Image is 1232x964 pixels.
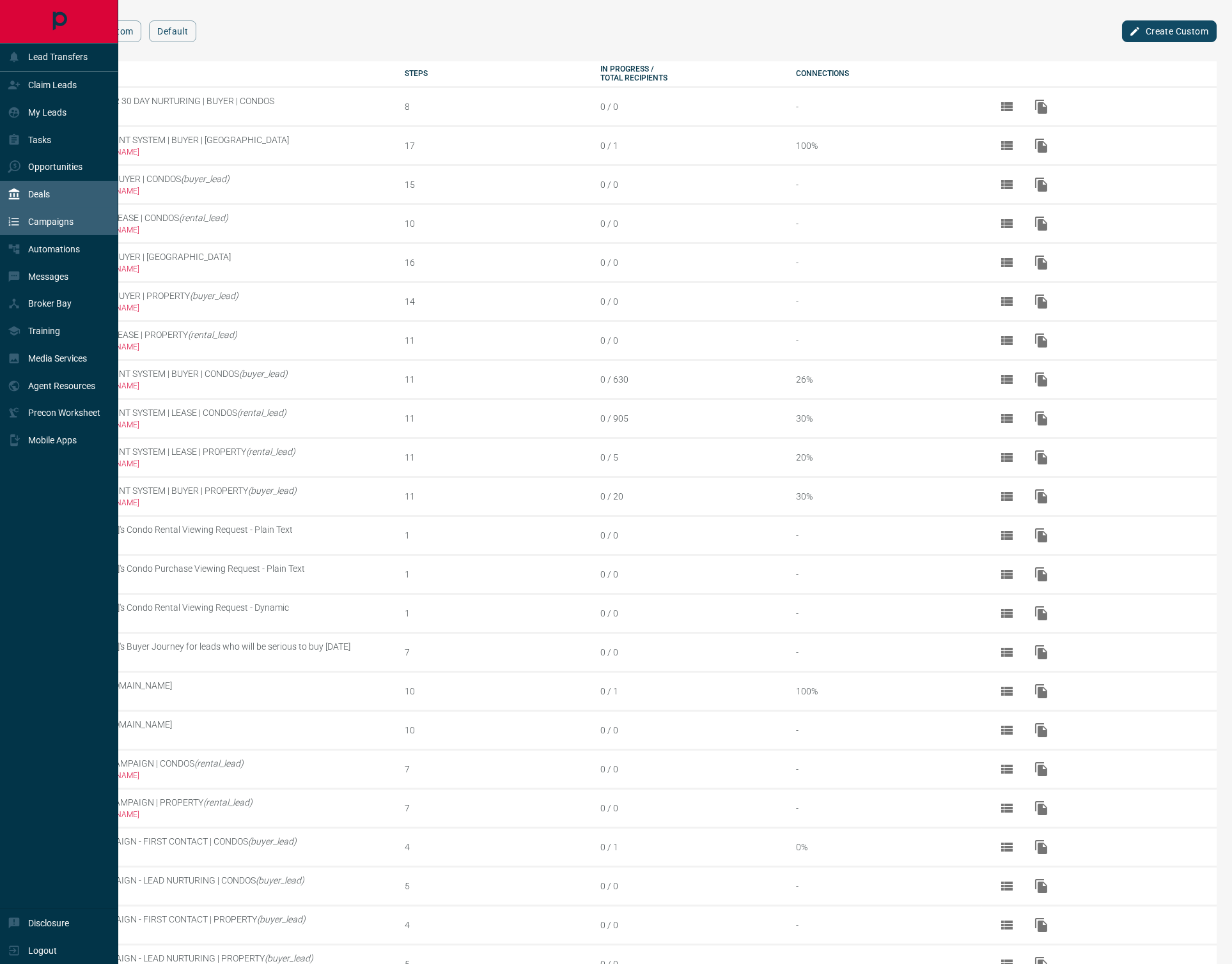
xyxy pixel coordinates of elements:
[43,399,396,438] td: LEAD TOUCHPOINT SYSTEM | LEASE | CONDOS
[1026,169,1057,200] button: Duplicate
[786,399,982,438] td: 30%
[43,827,396,866] td: SELLER'S CAMPAIGN - FIRST CONTACT | CONDOS
[992,208,1022,239] button: View Details
[405,569,591,579] div: 1
[53,810,396,819] div: Default - [DOMAIN_NAME]
[786,710,982,749] td: -
[43,671,396,710] td: 10 Day SOP - [DOMAIN_NAME]
[591,710,786,749] td: 0 / 0
[786,126,982,165] td: 100%
[992,637,1022,668] button: View Details
[786,516,982,555] td: -
[194,758,244,769] em: (rental_lead)
[53,420,396,429] div: Default - [DOMAIN_NAME]
[992,403,1022,434] button: View Details
[43,866,396,905] td: SELLER'S CAMPAIGN - LEAD NURTURING | CONDOS
[53,187,396,195] div: Default - [DOMAIN_NAME]
[149,20,196,42] button: Default
[405,218,591,229] div: 10
[591,866,786,905] td: 0 / 0
[43,749,396,788] td: RENT-TO-BUY CAMPAIGN | CONDOS
[591,282,786,321] td: 0 / 0
[1026,130,1057,161] button: Duplicate
[992,364,1022,395] button: View Details
[53,849,396,858] div: Default
[188,330,237,340] em: (rental_lead)
[591,555,786,593] td: 0 / 0
[992,286,1022,317] button: View Details
[992,130,1022,161] button: View Details
[1026,832,1057,862] button: Duplicate
[591,87,786,126] td: 0 / 0
[1026,481,1057,512] button: Duplicate
[405,686,591,696] div: 10
[992,169,1022,200] button: View Details
[591,477,786,516] td: 0 / 20
[1026,91,1057,122] button: Duplicate
[992,559,1022,590] button: View Details
[53,732,396,741] div: Default
[405,608,591,618] div: 1
[53,459,396,468] div: Default - [DOMAIN_NAME]
[992,481,1022,512] button: View Details
[1026,559,1057,590] button: Duplicate
[786,87,982,126] td: -
[53,226,396,234] div: Default - [DOMAIN_NAME]
[181,174,230,184] em: (buyer_lead)
[992,598,1022,629] button: View Details
[992,871,1022,901] button: View Details
[43,516,396,555] td: [PERSON_NAME]'s Condo Rental Viewing Request - Plain Text
[43,477,396,516] td: LEAD TOUCHPOINT SYSTEM | BUYER | PROPERTY
[43,61,396,87] th: Campaign
[43,555,396,593] td: [PERSON_NAME]'s Condo Purchase Viewing Request - Plain Text
[591,243,786,282] td: 0 / 0
[786,555,982,593] td: -
[591,399,786,438] td: 0 / 905
[786,632,982,671] td: -
[248,486,297,496] em: (buyer_lead)
[591,516,786,555] td: 0 / 0
[1026,286,1057,317] button: Duplicate
[591,788,786,827] td: 0 / 0
[53,654,396,663] div: Default
[591,749,786,788] td: 0 / 0
[179,213,228,223] em: (rental_lead)
[405,725,591,735] div: 10
[53,615,396,624] div: Default
[992,325,1022,356] button: View Details
[992,676,1022,707] button: View Details
[591,126,786,165] td: 0 / 1
[405,764,591,774] div: 7
[43,243,396,282] td: HAPPY HOUR | BUYER | [GEOGRAPHIC_DATA]
[43,632,396,671] td: [PERSON_NAME]'s Buyer Journey for leads who will be serious to buy [DATE]
[405,257,591,268] div: 16
[53,888,396,897] div: Default
[1026,247,1057,278] button: Duplicate
[786,866,982,905] td: -
[53,109,396,118] div: Default
[53,693,396,702] div: Default
[786,905,982,944] td: -
[1026,676,1057,707] button: Duplicate
[43,165,396,204] td: HAPPY HOUR | BUYER | CONDOS
[786,671,982,710] td: 100%
[246,447,295,457] em: (rental_lead)
[405,374,591,385] div: 11
[53,771,396,780] div: Default - [DOMAIN_NAME]
[992,832,1022,862] button: View Details
[786,593,982,632] td: -
[405,413,591,424] div: 11
[1026,598,1057,629] button: Duplicate
[591,671,786,710] td: 0 / 1
[405,530,591,540] div: 1
[786,749,982,788] td: -
[992,247,1022,278] button: View Details
[43,788,396,827] td: RENT-TO-BUY CAMPAIGN | PROPERTY
[43,204,396,243] td: HAPPY HOUR | LEASE | CONDOS
[591,905,786,944] td: 0 / 0
[1026,208,1057,239] button: Duplicate
[786,321,982,360] td: -
[43,593,396,632] td: [PERSON_NAME]'s Condo Rental Viewing Request - Dynamic
[396,61,591,87] th: Steps
[405,647,591,657] div: 7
